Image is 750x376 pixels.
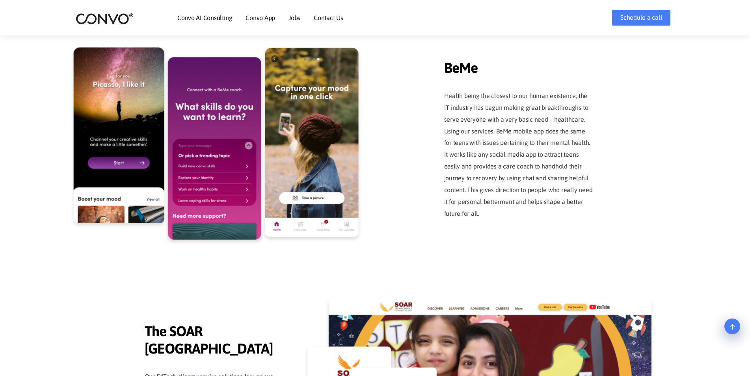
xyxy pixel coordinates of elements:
[177,15,232,21] a: Convo AI Consulting
[314,15,343,21] a: Contact Us
[145,323,294,359] span: The SOAR [GEOGRAPHIC_DATA]
[76,13,134,25] img: logo_2.png
[612,10,670,26] a: Schedule a call
[246,15,275,21] a: Convo App
[444,90,594,219] p: Health being the closest to our human existence, the IT industry has begun making great breakthro...
[288,15,300,21] a: Jobs
[444,48,594,78] span: BeMe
